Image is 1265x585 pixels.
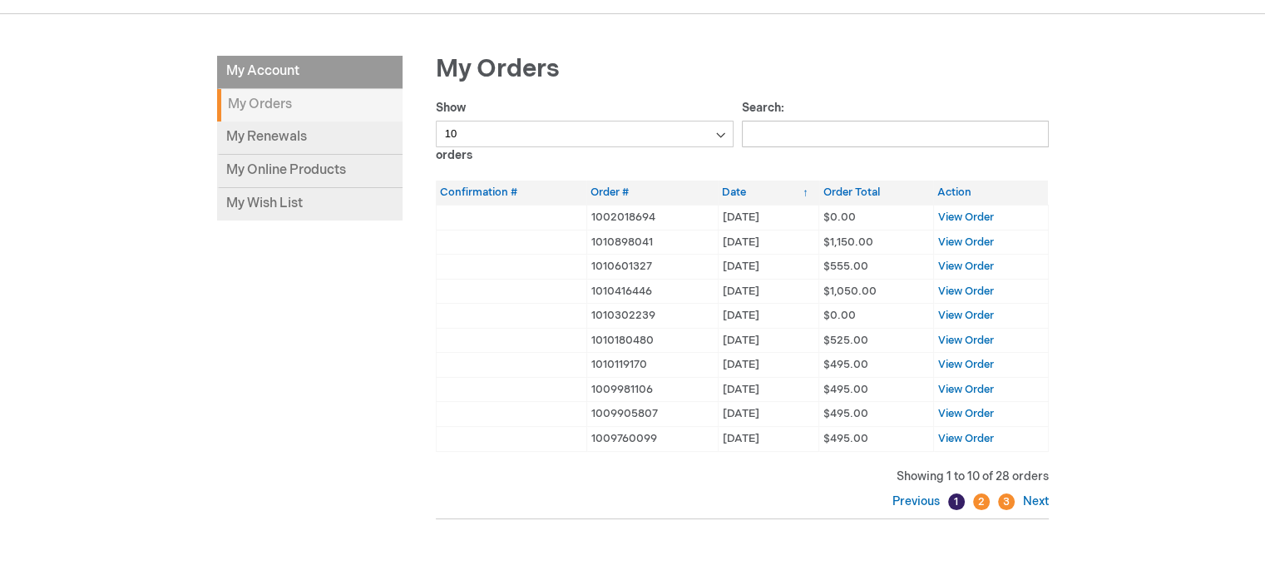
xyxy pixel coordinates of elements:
td: 1010416446 [586,279,718,304]
td: 1010180480 [586,328,718,353]
span: $495.00 [823,383,868,396]
td: [DATE] [718,279,819,304]
a: 1 [948,493,965,510]
td: [DATE] [718,353,819,378]
a: View Order [938,383,994,396]
label: Show orders [436,101,734,162]
a: 3 [998,493,1015,510]
th: Order Total: activate to sort column ascending [819,181,933,205]
td: [DATE] [718,377,819,402]
a: View Order [938,309,994,322]
td: [DATE] [718,402,819,427]
span: $1,150.00 [823,235,873,249]
td: 1010898041 [586,230,718,255]
a: My Online Products [217,155,403,188]
span: $495.00 [823,358,868,371]
a: View Order [938,211,994,224]
a: My Wish List [217,188,403,221]
td: [DATE] [718,205,819,230]
a: View Order [938,334,994,347]
td: 1009981106 [586,377,718,402]
td: 1010302239 [586,304,718,329]
td: 1009905807 [586,402,718,427]
td: [DATE] [718,328,819,353]
th: Date: activate to sort column ascending [718,181,819,205]
th: Confirmation #: activate to sort column ascending [436,181,586,205]
td: 1009760099 [586,427,718,452]
a: Next [1019,494,1049,508]
td: [DATE] [718,255,819,280]
td: [DATE] [718,230,819,255]
a: View Order [938,358,994,371]
td: 1010119170 [586,353,718,378]
strong: My Orders [217,89,403,121]
td: 1010601327 [586,255,718,280]
span: $1,050.00 [823,285,877,298]
span: $495.00 [823,407,868,420]
th: Order #: activate to sort column ascending [586,181,718,205]
label: Search: [742,101,1049,141]
a: View Order [938,260,994,273]
select: Showorders [436,121,734,147]
td: 1002018694 [586,205,718,230]
span: $555.00 [823,260,868,273]
span: $495.00 [823,432,868,445]
a: View Order [938,432,994,445]
td: [DATE] [718,427,819,452]
a: Previous [892,494,944,508]
a: View Order [938,235,994,249]
span: My Orders [436,54,560,84]
div: Showing 1 to 10 of 28 orders [436,468,1049,485]
a: View Order [938,285,994,298]
input: Search: [742,121,1049,147]
span: $0.00 [823,309,856,322]
span: $525.00 [823,334,868,347]
span: $0.00 [823,211,856,224]
a: 2 [973,493,990,510]
th: Action: activate to sort column ascending [933,181,1048,205]
td: [DATE] [718,304,819,329]
a: View Order [938,407,994,420]
a: My Renewals [217,121,403,155]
